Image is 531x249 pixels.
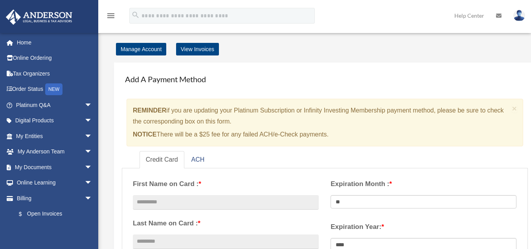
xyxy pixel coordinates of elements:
a: $Open Invoices [11,206,104,222]
a: Digital Productsarrow_drop_down [6,113,104,129]
span: arrow_drop_down [85,128,100,144]
a: Credit Card [140,151,184,169]
p: There will be a $25 fee for any failed ACH/e-Check payments. [133,129,509,140]
label: Expiration Month : [331,178,516,190]
h4: Add A Payment Method [122,70,528,88]
a: My Anderson Teamarrow_drop_down [6,144,104,160]
label: Expiration Year: [331,221,516,233]
a: Platinum Q&Aarrow_drop_down [6,97,104,113]
span: arrow_drop_down [85,113,100,129]
a: View Invoices [176,43,219,55]
span: arrow_drop_down [85,97,100,113]
span: arrow_drop_down [85,190,100,207]
a: ACH [185,151,211,169]
a: My Entitiesarrow_drop_down [6,128,104,144]
a: Manage Account [116,43,166,55]
div: if you are updating your Platinum Subscription or Infinity Investing Membership payment method, p... [127,99,523,146]
label: First Name on Card : [133,178,319,190]
a: Tax Organizers [6,66,104,81]
a: Order StatusNEW [6,81,104,98]
div: NEW [45,83,62,95]
span: × [512,104,517,113]
span: arrow_drop_down [85,175,100,191]
img: User Pic [513,10,525,21]
label: Last Name on Card : [133,218,319,229]
a: menu [106,14,116,20]
a: Online Learningarrow_drop_down [6,175,104,191]
a: Billingarrow_drop_down [6,190,104,206]
span: arrow_drop_down [85,144,100,160]
a: My Documentsarrow_drop_down [6,159,104,175]
i: menu [106,11,116,20]
button: Close [512,104,517,113]
i: search [131,11,140,19]
a: Past Invoices [11,222,104,238]
a: Home [6,35,104,50]
img: Anderson Advisors Platinum Portal [4,9,75,25]
strong: REMINDER [133,107,166,114]
a: Online Ordering [6,50,104,66]
strong: NOTICE [133,131,156,138]
span: arrow_drop_down [85,159,100,175]
span: $ [23,209,27,219]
